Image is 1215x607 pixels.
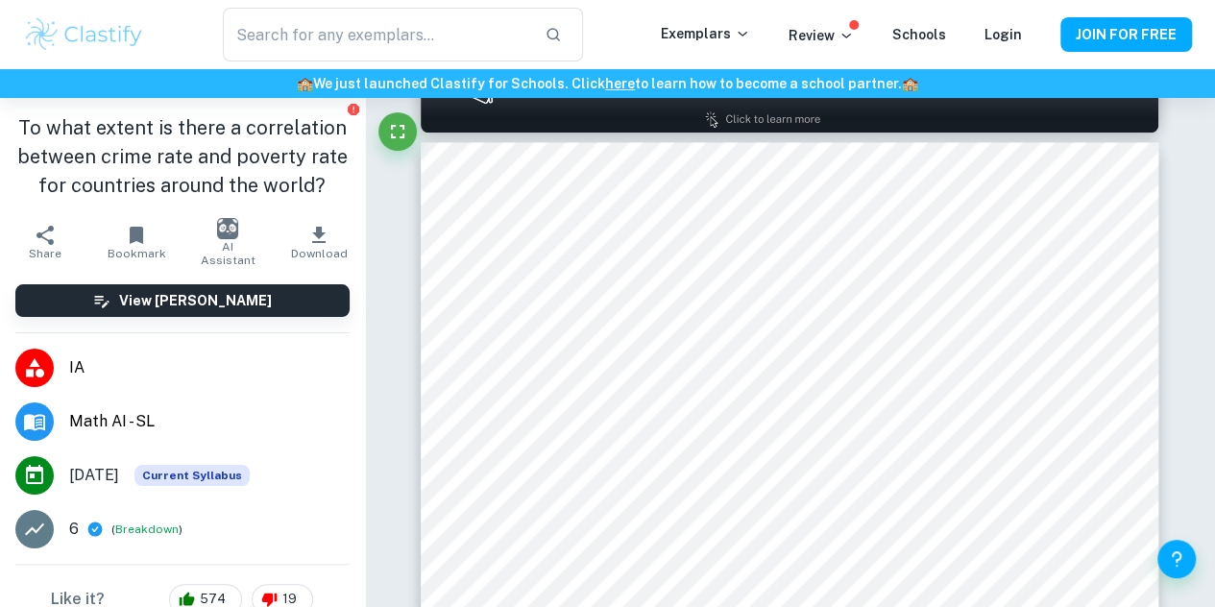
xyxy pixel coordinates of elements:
[297,76,313,91] span: 🏫
[115,521,179,538] button: Breakdown
[661,23,750,44] p: Exemplars
[69,410,350,433] span: Math AI - SL
[378,112,417,151] button: Fullscreen
[347,102,361,116] button: Report issue
[217,218,238,239] img: AI Assistant
[15,284,350,317] button: View [PERSON_NAME]
[984,27,1022,42] a: Login
[182,215,274,269] button: AI Assistant
[1060,17,1192,52] button: JOIN FOR FREE
[119,290,272,311] h6: View [PERSON_NAME]
[902,76,918,91] span: 🏫
[111,521,182,539] span: ( )
[194,240,262,267] span: AI Assistant
[892,27,946,42] a: Schools
[605,76,635,91] a: here
[29,247,61,260] span: Share
[789,25,854,46] p: Review
[15,113,350,200] h1: To what extent is there a correlation between crime rate and poverty rate for countries around th...
[4,73,1211,94] h6: We just launched Clastify for Schools. Click to learn how to become a school partner.
[134,465,250,486] span: Current Syllabus
[23,15,145,54] img: Clastify logo
[291,247,348,260] span: Download
[69,464,119,487] span: [DATE]
[108,247,166,260] span: Bookmark
[91,215,182,269] button: Bookmark
[69,518,79,541] p: 6
[69,356,350,379] span: IA
[274,215,365,269] button: Download
[223,8,530,61] input: Search for any exemplars...
[134,465,250,486] div: This exemplar is based on the current syllabus. Feel free to refer to it for inspiration/ideas wh...
[1157,540,1196,578] button: Help and Feedback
